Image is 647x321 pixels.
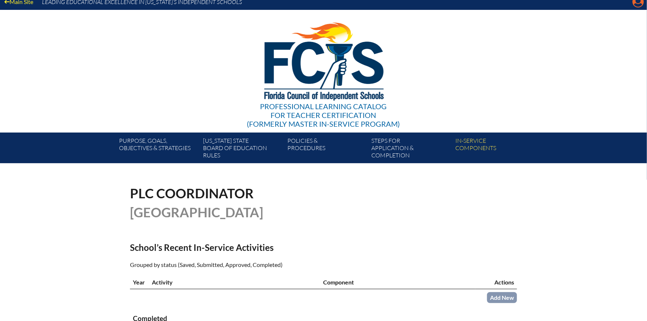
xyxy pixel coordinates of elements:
a: Professional Learning Catalog for Teacher Certification(formerly Master In-service Program) [244,8,403,130]
h2: School’s Recent In-Service Activities [130,242,387,253]
th: Activity [149,275,320,289]
a: Steps forapplication & completion [368,135,452,163]
th: Year [130,275,149,289]
a: [US_STATE] StateBoard of Education rules [200,135,284,163]
th: Component [320,275,475,289]
span: for Teacher Certification [271,111,376,119]
a: Policies &Procedures [284,135,368,163]
p: Grouped by status (Saved, Submitted, Approved, Completed) [130,260,387,270]
div: Professional Learning Catalog (formerly Master In-service Program) [247,102,400,128]
a: Add New [487,292,517,303]
a: In-servicecomponents [453,135,537,163]
span: [GEOGRAPHIC_DATA] [130,204,263,220]
a: Purpose, goals,objectives & strategies [116,135,200,163]
img: FCISlogo221.eps [248,10,399,110]
th: Actions [475,275,517,289]
span: PLC Coordinator [130,185,254,201]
